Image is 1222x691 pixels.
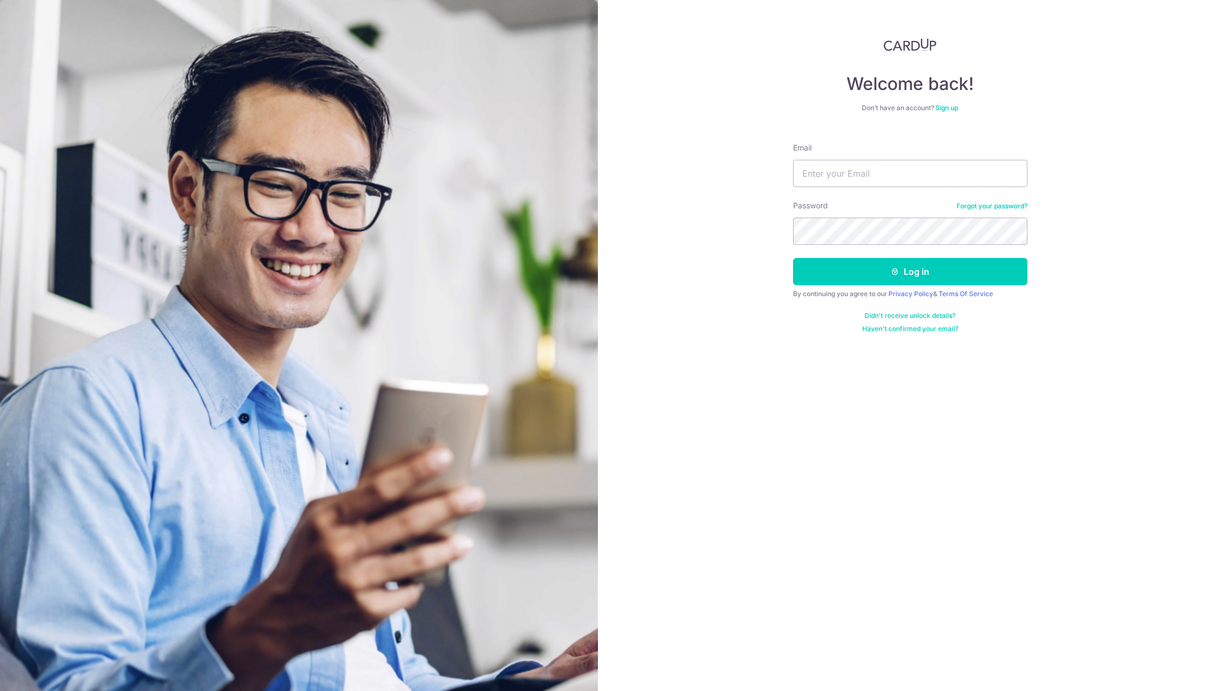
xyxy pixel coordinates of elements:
[793,290,1027,298] div: By continuing you agree to our &
[957,202,1027,211] a: Forgot your password?
[793,142,812,153] label: Email
[862,325,958,333] a: Haven't confirmed your email?
[793,258,1027,285] button: Log in
[935,104,958,112] a: Sign up
[939,290,993,298] a: Terms Of Service
[793,160,1027,187] input: Enter your Email
[864,311,955,320] a: Didn't receive unlock details?
[793,200,828,211] label: Password
[793,104,1027,112] div: Don’t have an account?
[884,38,937,51] img: CardUp Logo
[793,73,1027,95] h4: Welcome back!
[888,290,933,298] a: Privacy Policy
